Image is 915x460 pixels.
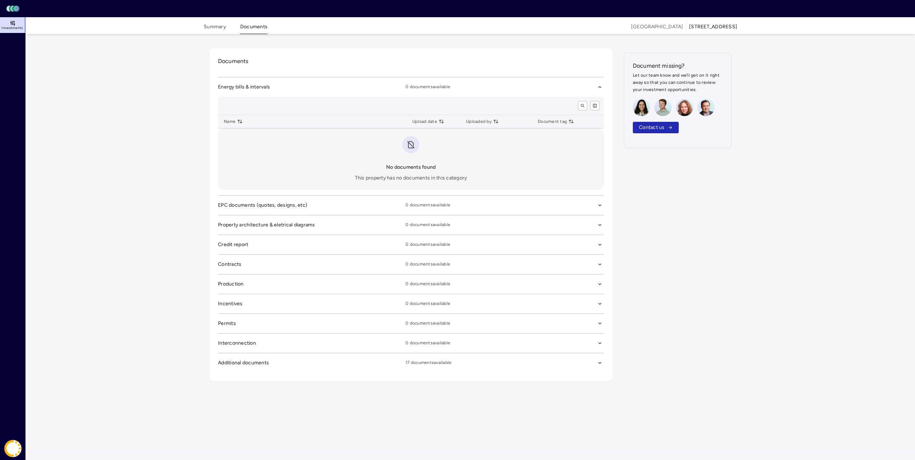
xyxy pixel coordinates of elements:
[568,119,574,124] button: toggle sorting
[689,23,737,31] div: [STREET_ADDRESS]
[218,280,406,288] span: Production
[406,300,593,308] span: 0 documents available
[218,260,406,268] span: Contracts
[218,353,604,373] button: Additional documents17 documentsavailable
[406,280,593,288] span: 0 documents available
[355,174,467,182] div: This property has no documents in this category
[538,118,574,125] span: Document tag
[218,294,604,313] button: Incentives0 documentsavailable
[466,118,499,125] span: Uploaded by
[218,196,604,215] button: EPC documents (quotes, designs, etc)0 documentsavailable
[218,359,406,367] span: Additional documents
[218,314,604,333] button: Permits0 documentsavailable
[406,260,593,268] span: 0 documents available
[218,300,406,308] span: Incentives
[406,221,593,229] span: 0 documents available
[412,118,444,125] span: Upload date
[240,23,267,34] button: Documents
[493,119,499,124] button: toggle sorting
[204,19,267,34] div: tabs
[218,77,604,97] button: Energy bills & intervals0 documentsavailable
[218,274,604,294] button: Production0 documentsavailable
[4,440,22,457] img: Coast Energy
[218,57,604,66] h2: Documents
[218,339,406,347] span: Interconnection
[406,83,593,91] span: 0 documents available
[218,221,406,229] span: Property architecture & eletrical diagrams
[406,241,593,249] span: 0 documents available
[406,339,593,347] span: 0 documents available
[218,255,604,274] button: Contracts0 documentsavailable
[406,201,593,209] span: 0 documents available
[590,101,599,110] button: show/hide columns
[218,241,406,249] span: Credit report
[218,201,406,209] span: EPC documents (quotes, designs, etc)
[406,320,593,327] span: 0 documents available
[218,215,604,235] button: Property architecture & eletrical diagrams0 documentsavailable
[218,83,406,91] span: Energy bills & intervals
[406,359,593,367] span: 17 documents available
[237,119,243,124] button: toggle sorting
[218,334,604,353] button: Interconnection0 documentsavailable
[218,235,604,254] button: Credit report0 documentsavailable
[1,26,23,30] span: Investments
[631,23,683,31] span: [GEOGRAPHIC_DATA]
[633,122,679,133] button: Contact us
[633,72,722,93] p: Let our team know and we’ll get on it right away so that you can continue to review your investme...
[639,124,665,131] span: Contact us
[633,62,722,72] h2: Document missing?
[386,163,436,171] div: No documents found
[224,118,243,125] span: Name
[204,23,226,34] button: Summary
[578,101,587,110] button: toggle search
[438,119,444,124] button: toggle sorting
[218,320,406,327] span: Permits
